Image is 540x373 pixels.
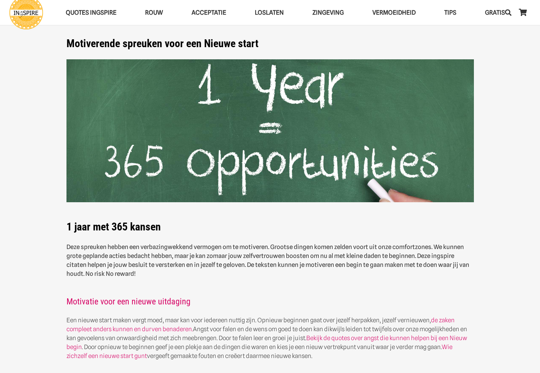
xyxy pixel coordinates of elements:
[66,9,117,16] span: QUOTES INGSPIRE
[298,4,358,22] a: ZingevingZingeving Menu
[51,4,131,22] a: QUOTES INGSPIREQUOTES INGSPIRE Menu
[66,243,469,277] strong: Deze spreuken hebben een verbazingwekkend vermogen om te motiveren. Grootse dingen komen zelden v...
[444,9,456,16] span: TIPS
[312,9,344,16] span: Zingeving
[192,9,226,16] span: Acceptatie
[430,4,471,22] a: TIPSTIPS Menu
[66,59,474,203] img: Motivatie spreuken met motiverende teksten van ingspire over de moed niet opgeven en meer werkgeluk
[145,9,163,16] span: ROUW
[177,4,241,22] a: AcceptatieAcceptatie Menu
[255,9,284,16] span: Loslaten
[485,9,505,16] span: GRATIS
[66,37,474,50] h1: Motiverende spreuken voor een Nieuwe start
[471,4,519,22] a: GRATISGRATIS Menu
[241,4,298,22] a: LoslatenLoslaten Menu
[66,297,190,307] a: Motivatie voor een nieuwe uitdaging
[66,316,474,360] p: Een nieuwe start maken vergt moed, maar kan voor iedereen nuttig zijn. Opnieuw beginnen gaat over...
[501,4,515,21] a: Zoeken
[372,9,416,16] span: VERMOEIDHEID
[131,4,177,22] a: ROUWROUW Menu
[66,212,474,234] h1: 1 jaar met 365 kansen
[358,4,430,22] a: VERMOEIDHEIDVERMOEIDHEID Menu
